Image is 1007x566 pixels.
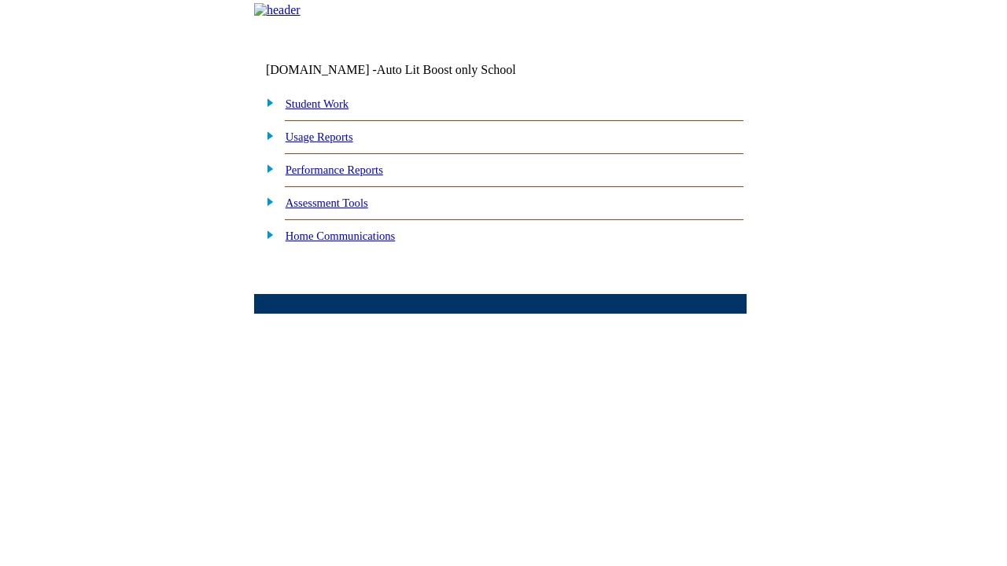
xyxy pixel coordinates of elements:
a: Assessment Tools [286,197,368,209]
td: [DOMAIN_NAME] - [266,63,555,77]
a: Student Work [286,97,349,110]
img: plus.gif [258,161,275,175]
img: plus.gif [258,194,275,208]
a: Home Communications [286,230,396,242]
img: plus.gif [258,227,275,241]
img: header [254,3,301,17]
img: plus.gif [258,95,275,109]
a: Performance Reports [286,164,383,176]
nobr: Auto Lit Boost only School [377,63,516,76]
img: plus.gif [258,128,275,142]
a: Usage Reports [286,130,353,143]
